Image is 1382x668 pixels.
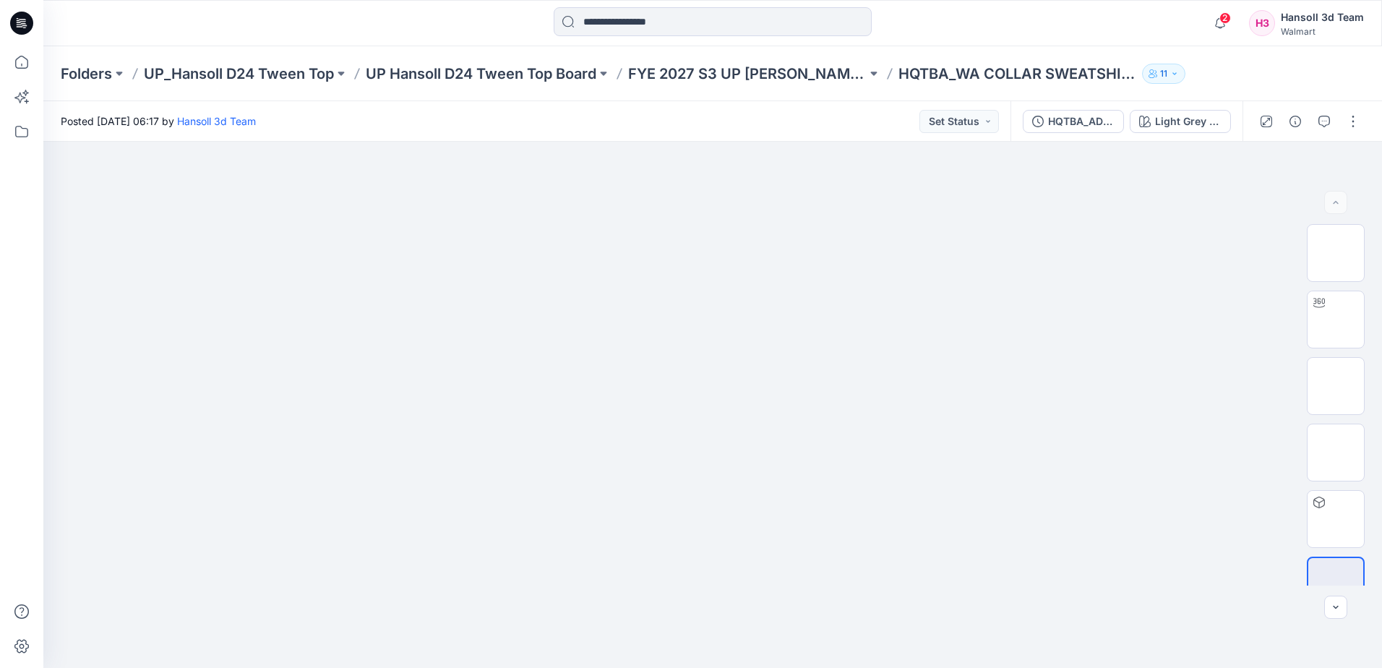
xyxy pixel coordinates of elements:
[1142,64,1185,84] button: 11
[1249,10,1275,36] div: H3
[177,115,256,127] a: Hansoll 3d Team
[1160,66,1167,82] p: 11
[61,114,256,129] span: Posted [DATE] 06:17 by
[61,64,112,84] a: Folders
[898,64,1137,84] p: HQTBA_WA COLLAR SWEATSHIRT
[366,64,596,84] a: UP Hansoll D24 Tween Top Board
[1219,12,1231,24] span: 2
[1281,9,1364,26] div: Hansoll 3d Team
[1281,26,1364,37] div: Walmart
[628,64,867,84] a: FYE 2027 S3 UP [PERSON_NAME] TOP
[1284,110,1307,133] button: Details
[144,64,334,84] a: UP_Hansoll D24 Tween Top
[1048,114,1115,129] div: HQTBA_ADM FC_WA COLLAR SWEATSHIRT
[1130,110,1231,133] button: Light Grey HTR
[1023,110,1124,133] button: HQTBA_ADM FC_WA COLLAR SWEATSHIRT
[1155,114,1222,129] div: Light Grey HTR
